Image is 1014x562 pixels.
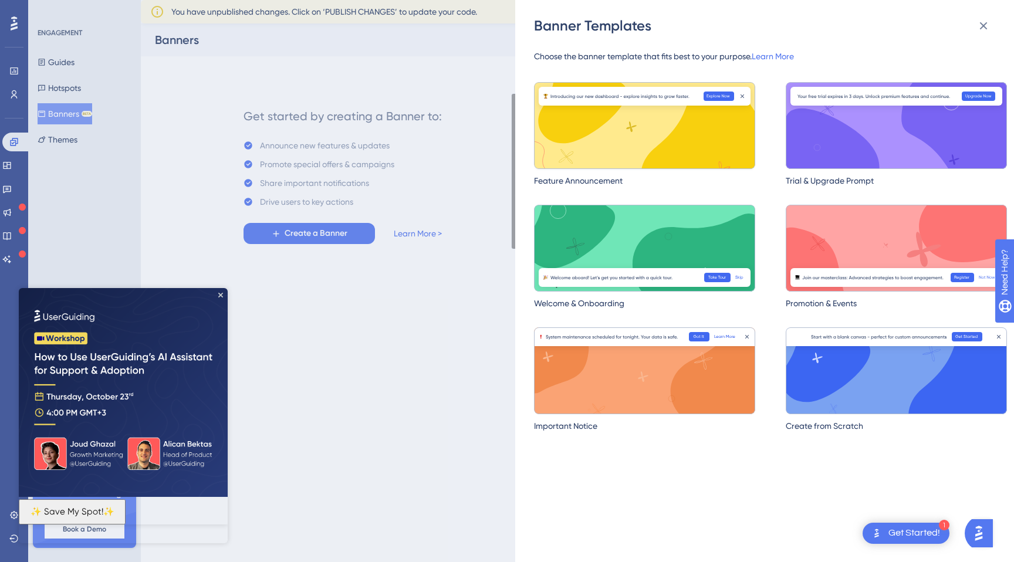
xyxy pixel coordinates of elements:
div: Close Preview [200,5,204,9]
a: Learn More [752,52,794,61]
div: Promotion & Events [786,296,1007,310]
div: Banner Templates [534,16,998,35]
div: Welcome & Onboarding [534,296,755,310]
img: Create from Scratch [786,327,1007,414]
div: Get Started! [888,527,940,540]
img: launcher-image-alternative-text [870,526,884,540]
img: Welcome & Onboarding [534,205,755,292]
div: Feature Announcement [534,174,755,188]
img: Trial & Upgrade Prompt [786,82,1007,169]
div: Open Get Started! checklist, remaining modules: 1 [863,523,949,544]
img: Important Notice [534,327,755,414]
img: Feature Announcement [534,82,755,169]
div: Important Notice [534,419,755,433]
div: Create from Scratch [786,419,1007,433]
div: 1 [939,520,949,530]
img: Promotion & Events [786,205,1007,292]
span: Choose the banner template that fits best to your purpose. [534,49,1007,63]
span: Need Help? [28,3,73,17]
iframe: UserGuiding AI Assistant Launcher [965,516,1000,551]
div: Trial & Upgrade Prompt [786,174,1007,188]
